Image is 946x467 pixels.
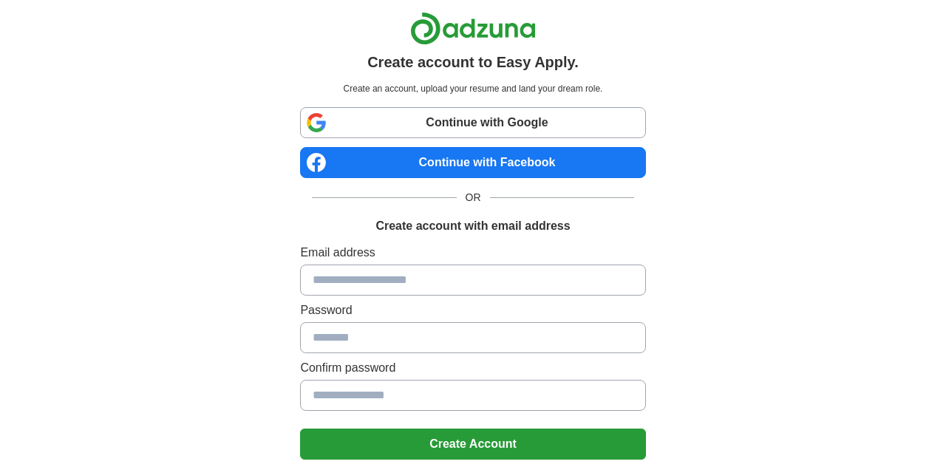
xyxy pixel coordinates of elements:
span: OR [457,190,490,205]
a: Continue with Google [300,107,645,138]
h1: Create account with email address [375,217,570,235]
img: Adzuna logo [410,12,536,45]
label: Email address [300,244,645,262]
p: Create an account, upload your resume and land your dream role. [303,82,642,95]
label: Password [300,301,645,319]
button: Create Account [300,429,645,460]
label: Confirm password [300,359,645,377]
a: Continue with Facebook [300,147,645,178]
h1: Create account to Easy Apply. [367,51,579,73]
